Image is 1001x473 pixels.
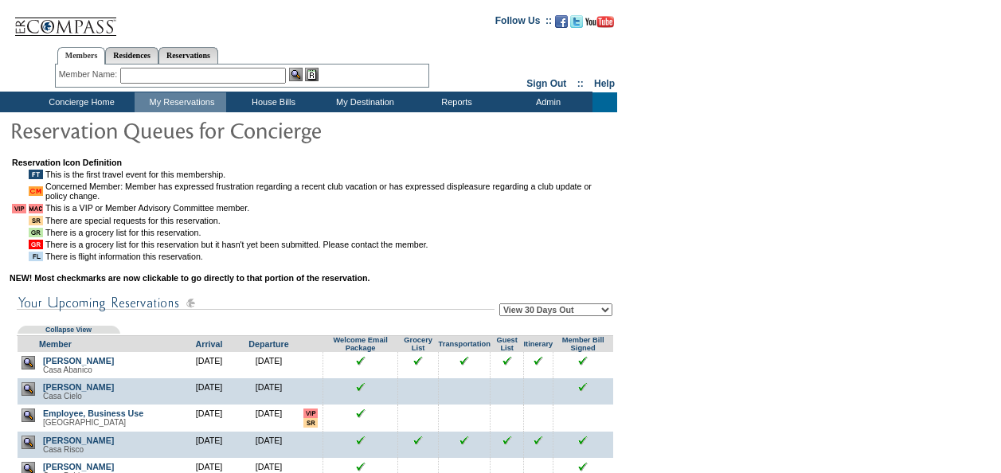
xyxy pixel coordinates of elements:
[29,186,43,196] img: icon_IsCM.gif
[12,158,122,167] b: Reservation Icon Definition
[534,436,543,445] input: Click to see this reservation's itinerary
[43,392,82,401] span: Casa Cielo
[45,240,613,249] td: There is a grocery list for this reservation but it hasn't yet been submitted. Please contact the...
[45,228,613,237] td: There is a grocery list for this reservation.
[578,462,588,471] input: Click to see this reservation's incidentals
[413,356,423,365] input: Click to see this reservation's grocery list
[303,418,318,428] input: There are special requests for this reservation!
[502,436,512,445] input: Click to see this reservation's guest list
[45,182,613,201] td: Concerned Member: Member has expressed frustration regarding a recent club vacation or has expres...
[179,378,239,405] td: [DATE]
[45,170,613,179] td: This is the first travel event for this membership.
[413,436,423,445] input: Click to see this reservation's grocery list
[239,405,299,432] td: [DATE]
[439,340,491,348] a: Transportation
[289,68,303,81] img: View
[506,382,507,383] img: blank.gif
[29,216,43,225] img: icon_HasSpecialRequests.gif
[239,352,299,378] td: [DATE]
[22,408,35,422] img: view
[43,408,143,418] a: Employee, Business Use
[29,228,43,237] img: icon_HasGroceryList.gif
[409,92,501,112] td: Reports
[555,15,568,28] img: Become our fan on Facebook
[506,408,507,409] img: blank.gif
[14,4,117,37] img: Compass Home
[43,365,92,374] span: Casa Abanico
[562,336,604,352] a: Member Bill Signed
[45,252,613,261] td: There is flight information this reservation.
[179,432,239,458] td: [DATE]
[29,252,43,261] img: icon_HasFlightInfo.gif
[333,336,387,352] a: Welcome Email Package
[594,78,615,89] a: Help
[578,382,588,392] input: Click to see this reservation's incidentals
[418,408,419,409] img: blank.gif
[196,339,223,349] a: Arrival
[356,462,366,471] img: chkSmaller.gif
[496,336,517,352] a: Guest List
[356,436,366,445] img: chkSmaller.gif
[585,16,614,28] img: Subscribe to our YouTube Channel
[57,47,106,64] a: Members
[29,170,43,179] img: icon_FirstTravel.gif
[578,436,588,445] input: Click to see this reservation's incidentals
[578,356,588,365] input: Click to see this reservation's incidentals
[226,92,318,112] td: House Bills
[538,382,538,383] img: blank.gif
[577,78,584,89] span: ::
[45,203,613,213] td: This is a VIP or Member Advisory Committee member.
[464,408,465,409] img: blank.gif
[570,20,583,29] a: Follow us on Twitter
[305,68,319,81] img: Reservations
[43,382,114,392] a: [PERSON_NAME]
[464,382,465,383] img: blank.gif
[22,382,35,396] img: view
[303,408,318,418] input: VIP member
[356,408,366,418] img: chkSmaller.gif
[39,339,72,349] a: Member
[10,114,328,146] img: pgTtlBigConResQ.gif
[501,92,592,112] td: Admin
[555,20,568,29] a: Become our fan on Facebook
[179,405,239,432] td: [DATE]
[12,204,26,213] img: icon_IsVip.gif
[239,432,299,458] td: [DATE]
[17,293,495,313] img: subTtlConUpcomingReservatio.gif
[534,356,543,365] input: Click to see this reservation's itinerary
[158,47,218,64] a: Reservations
[523,340,553,348] a: Itinerary
[43,418,126,427] span: [GEOGRAPHIC_DATA]
[495,14,552,33] td: Follow Us ::
[502,356,512,365] input: Click to see this reservation's guest list
[22,356,35,369] img: view
[10,273,370,283] b: NEW! Most checkmarks are now clickable to go directly to that portion of the reservation.
[59,68,120,81] div: Member Name:
[248,339,288,349] a: Departure
[239,378,299,405] td: [DATE]
[105,47,158,64] a: Residences
[585,20,614,29] a: Subscribe to our YouTube Channel
[25,92,135,112] td: Concierge Home
[526,78,566,89] a: Sign Out
[418,382,419,383] img: blank.gif
[45,216,613,225] td: There are special requests for this reservation.
[29,240,43,249] img: icon_HasGroceryListNotSubmitted.gif
[43,462,114,471] a: [PERSON_NAME]
[135,92,226,112] td: My Reservations
[459,356,469,365] input: Click to see this reservation's flight info
[570,15,583,28] img: Follow us on Twitter
[179,352,239,378] td: [DATE]
[29,204,43,213] img: icon_VipMAC.gif
[459,436,469,445] input: Click to see this reservation's flight info
[404,336,432,352] a: Grocery List
[356,382,366,392] img: chkSmaller.gif
[538,408,538,409] img: blank.gif
[43,445,84,454] span: Casa Risco
[22,436,35,449] img: view
[45,326,92,334] a: Collapse View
